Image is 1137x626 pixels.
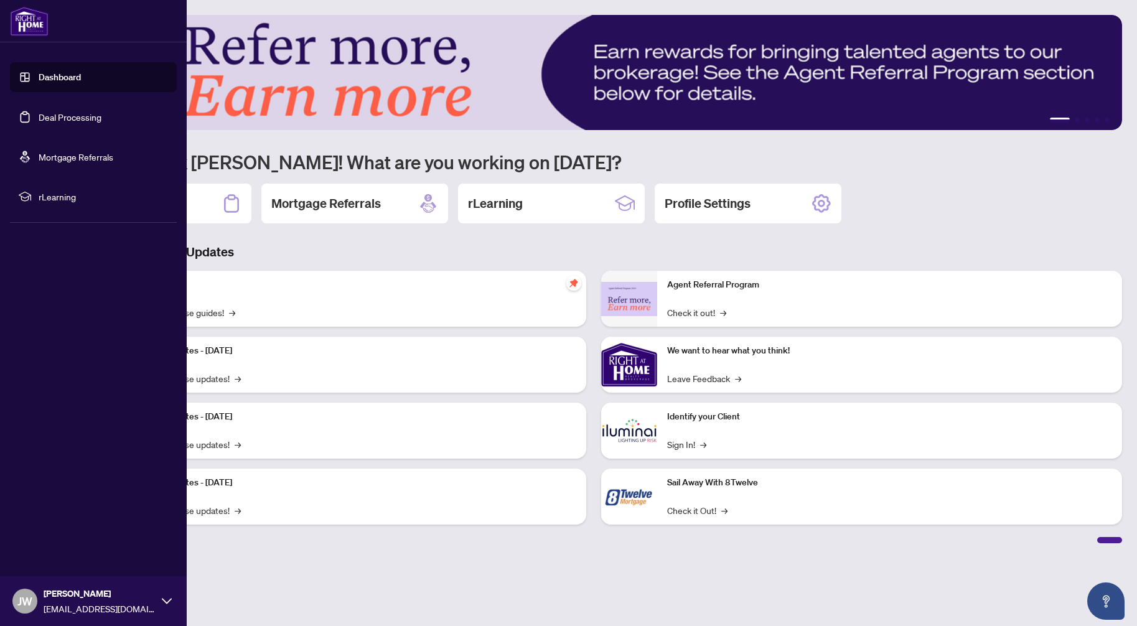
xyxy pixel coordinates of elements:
span: → [735,371,741,385]
img: Agent Referral Program [601,282,657,316]
span: → [235,503,241,517]
h3: Brokerage & Industry Updates [65,243,1122,261]
button: 5 [1105,118,1110,123]
button: Open asap [1087,582,1125,620]
span: → [235,371,241,385]
p: Platform Updates - [DATE] [131,476,576,490]
img: logo [10,6,49,36]
button: 1 [1050,118,1070,123]
p: Agent Referral Program [667,278,1113,292]
h1: Welcome back [PERSON_NAME]! What are you working on [DATE]? [65,150,1122,174]
img: Identify your Client [601,403,657,459]
span: [PERSON_NAME] [44,587,156,600]
img: Slide 0 [65,15,1122,130]
a: Dashboard [39,72,81,83]
button: 3 [1085,118,1090,123]
span: pushpin [566,276,581,291]
h2: Mortgage Referrals [271,195,381,212]
button: 2 [1075,118,1080,123]
h2: rLearning [468,195,523,212]
span: [EMAIL_ADDRESS][DOMAIN_NAME] [44,602,156,615]
span: → [721,503,728,517]
a: Mortgage Referrals [39,151,113,162]
p: Self-Help [131,278,576,292]
a: Leave Feedback→ [667,371,741,385]
p: We want to hear what you think! [667,344,1113,358]
span: rLearning [39,190,168,203]
span: → [229,306,235,319]
p: Sail Away With 8Twelve [667,476,1113,490]
a: Check it out!→ [667,306,726,319]
button: 4 [1095,118,1100,123]
p: Platform Updates - [DATE] [131,344,576,358]
img: We want to hear what you think! [601,337,657,393]
span: → [720,306,726,319]
p: Identify your Client [667,410,1113,424]
span: → [700,437,706,451]
h2: Profile Settings [665,195,751,212]
a: Sign In!→ [667,437,706,451]
a: Check it Out!→ [667,503,728,517]
p: Platform Updates - [DATE] [131,410,576,424]
span: JW [17,592,32,610]
a: Deal Processing [39,111,101,123]
img: Sail Away With 8Twelve [601,469,657,525]
span: → [235,437,241,451]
